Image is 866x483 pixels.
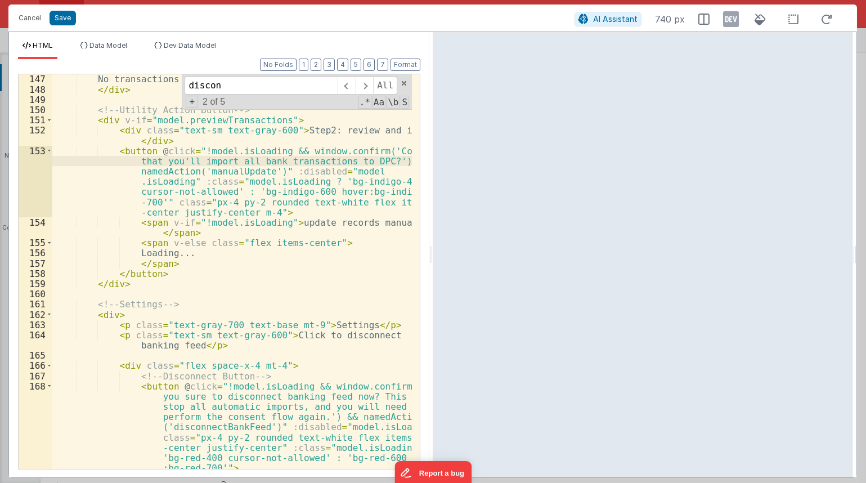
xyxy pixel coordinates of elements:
[19,84,52,95] div: 148
[19,238,52,248] div: 155
[364,59,375,71] button: 6
[299,59,308,71] button: 1
[19,248,52,258] div: 156
[377,59,388,71] button: 7
[351,59,361,71] button: 5
[19,74,52,84] div: 147
[19,279,52,289] div: 159
[373,77,397,95] span: Alt-Enter
[19,371,52,381] div: 167
[198,97,230,107] span: 2 of 5
[186,96,198,108] span: Toggel Replace mode
[19,269,52,279] div: 158
[164,41,216,50] span: Dev Data Model
[19,258,52,269] div: 157
[19,217,52,238] div: 154
[391,59,420,71] button: Format
[19,381,52,473] div: 168
[655,12,685,26] span: 740 px
[19,125,52,145] div: 152
[19,289,52,299] div: 160
[19,360,52,370] div: 166
[50,11,76,25] button: Save
[89,41,127,50] span: Data Model
[593,14,638,24] span: AI Assistant
[373,96,385,109] span: CaseSensitive Search
[311,59,321,71] button: 2
[260,59,297,71] button: No Folds
[19,146,52,217] div: 153
[19,299,52,309] div: 161
[33,41,53,50] span: HTML
[337,59,348,71] button: 4
[19,350,52,360] div: 165
[13,10,47,26] button: Cancel
[575,12,641,26] button: AI Assistant
[19,95,52,105] div: 149
[19,115,52,125] div: 151
[19,310,52,320] div: 162
[19,105,52,115] div: 150
[324,59,335,71] button: 3
[185,77,338,95] input: Search for
[358,96,371,109] span: RegExp Search
[401,96,409,109] span: Search In Selection
[19,320,52,330] div: 163
[387,96,400,109] span: Whole Word Search
[19,330,52,350] div: 164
